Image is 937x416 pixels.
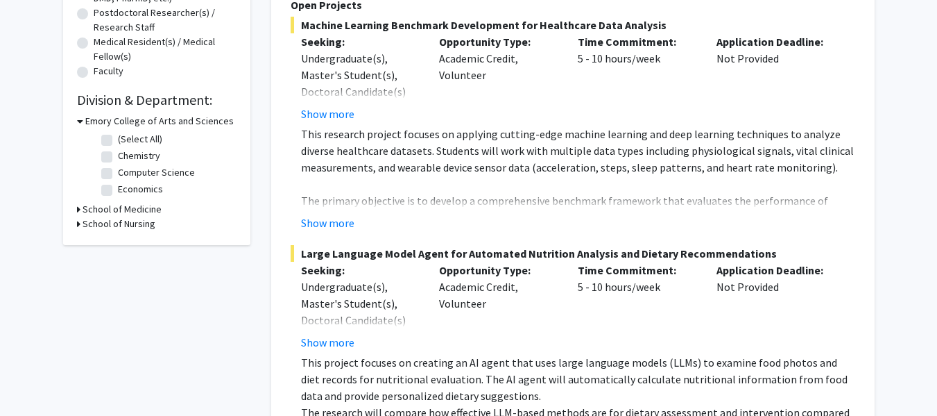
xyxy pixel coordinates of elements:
span: Machine Learning Benchmark Development for Healthcare Data Analysis [291,17,855,33]
p: Seeking: [301,33,419,50]
p: This project focuses on creating an AI agent that uses large language models (LLMs) to examine fo... [301,354,855,404]
p: Opportunity Type: [439,262,557,278]
div: Not Provided [706,33,845,122]
h3: School of Nursing [83,217,155,231]
label: (Select All) [118,132,162,147]
p: Seeking: [301,262,419,278]
h3: Emory College of Arts and Sciences [85,114,234,128]
p: Time Commitment: [578,33,696,50]
div: Not Provided [706,262,845,351]
div: 5 - 10 hours/week [567,33,706,122]
label: Medical Resident(s) / Medical Fellow(s) [94,35,237,64]
div: Undergraduate(s), Master's Student(s), Doctoral Candidate(s) (PhD, MD, DMD, PharmD, etc.) [301,278,419,362]
p: Opportunity Type: [439,33,557,50]
label: Faculty [94,64,123,78]
div: 5 - 10 hours/week [567,262,706,351]
p: Application Deadline: [716,33,834,50]
div: Academic Credit, Volunteer [429,262,567,351]
div: Academic Credit, Volunteer [429,33,567,122]
h2: Division & Department: [77,92,237,108]
label: Chemistry [118,149,160,163]
p: This research project focuses on applying cutting-edge machine learning and deep learning techniq... [301,126,855,176]
label: Postdoctoral Researcher(s) / Research Staff [94,6,237,35]
div: Undergraduate(s), Master's Student(s), Doctoral Candidate(s) (PhD, MD, DMD, PharmD, etc.) [301,50,419,133]
span: Large Language Model Agent for Automated Nutrition Analysis and Dietary Recommendations [291,245,855,262]
button: Show more [301,334,354,351]
h3: School of Medicine [83,202,162,217]
iframe: Chat [10,353,59,406]
button: Show more [301,215,354,231]
p: Time Commitment: [578,262,696,278]
p: The primary objective is to develop a comprehensive benchmark framework that evaluates the perfor... [301,192,855,259]
button: Show more [301,106,354,122]
p: Application Deadline: [716,262,834,278]
label: Economics [118,182,163,197]
label: Computer Science [118,165,195,180]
